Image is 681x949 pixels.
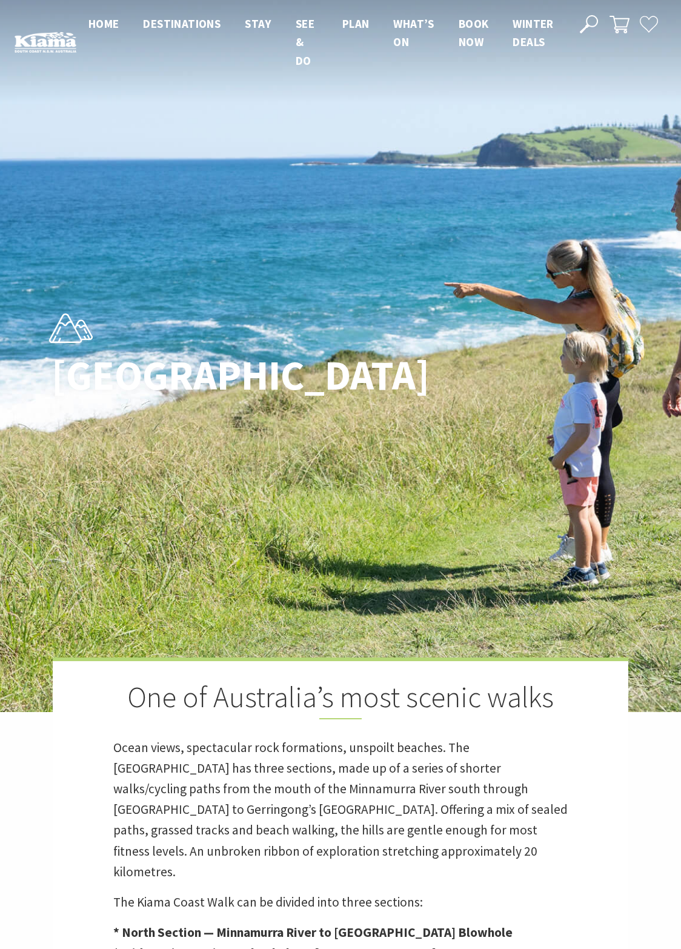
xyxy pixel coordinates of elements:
h1: [GEOGRAPHIC_DATA] [51,353,394,398]
p: The Kiama Coast Walk can be divided into three sections: [113,892,568,913]
h2: One of Australia’s most scenic walks [113,679,568,719]
span: See & Do [296,16,314,68]
span: What’s On [393,16,434,49]
nav: Main Menu [76,15,566,70]
span: Book now [459,16,489,49]
span: Plan [342,16,370,31]
span: Stay [245,16,271,31]
img: Kiama Logo [15,32,76,53]
strong: * North Section — Minnamurra River to [GEOGRAPHIC_DATA] Blowhole [113,924,513,941]
p: Ocean views, spectacular rock formations, unspoilt beaches. The [GEOGRAPHIC_DATA] has three secti... [113,738,568,882]
span: Destinations [143,16,221,31]
span: Home [88,16,119,31]
span: Winter Deals [513,16,553,49]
